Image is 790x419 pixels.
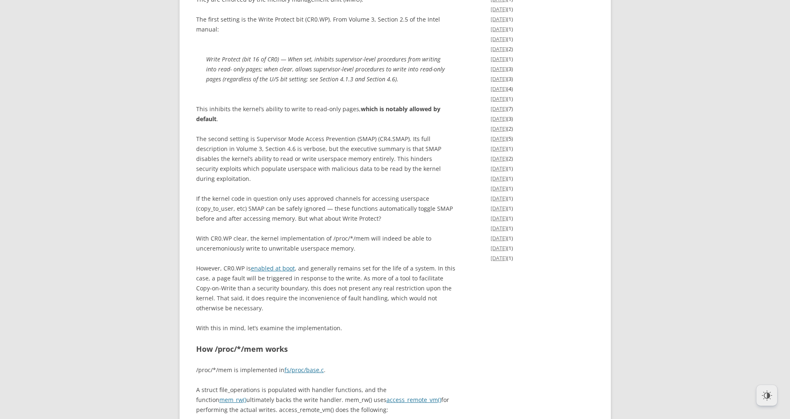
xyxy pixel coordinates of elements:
[196,385,455,415] p: A struct file_operations is populated with handler functions, and the function ultimately backs t...
[491,203,594,213] li: (1)
[491,15,507,23] a: [DATE]
[491,165,507,172] a: [DATE]
[196,104,455,124] p: This inhibits the kernel’s ability to write to read-only pages, .
[491,175,507,182] a: [DATE]
[491,105,507,112] a: [DATE]
[491,243,594,253] li: (1)
[196,234,455,253] p: With CR0.WP clear, the kernel implementation of /proc/*/mem will indeed be able to unceremoniousl...
[491,153,594,163] li: (2)
[491,155,507,162] a: [DATE]
[491,144,594,153] li: (1)
[284,366,324,374] a: fs/proc/base.c
[491,163,594,173] li: (1)
[491,34,594,44] li: (1)
[491,124,594,134] li: (2)
[491,5,507,13] a: [DATE]
[491,114,594,124] li: (3)
[491,75,507,83] a: [DATE]
[491,54,594,64] li: (1)
[491,115,507,122] a: [DATE]
[491,214,507,222] a: [DATE]
[386,396,441,404] a: access_remote_vm()
[491,134,594,144] li: (5)
[491,195,507,202] a: [DATE]
[491,234,507,242] a: [DATE]
[491,25,507,33] a: [DATE]
[491,193,594,203] li: (1)
[491,64,594,74] li: (3)
[491,173,594,183] li: (1)
[491,223,594,233] li: (1)
[491,95,507,102] a: [DATE]
[196,343,455,355] h2: How /proc/*/mem works
[196,323,455,333] p: With this in mind, let’s examine the implementation.
[491,94,594,104] li: (1)
[491,35,507,43] a: [DATE]
[491,65,507,73] a: [DATE]
[206,54,445,84] p: Write Protect (bit 16 of CR0) — When set, inhibits supervisor-level procedures from writing into ...
[491,14,594,24] li: (1)
[491,185,507,192] a: [DATE]
[491,55,507,63] a: [DATE]
[491,183,594,193] li: (1)
[491,84,594,94] li: (4)
[196,194,455,224] p: If the kernel code in question only uses approved channels for accessing userspace (copy_to_user,...
[491,24,594,34] li: (1)
[491,74,594,84] li: (3)
[251,264,295,272] a: enabled at boot
[491,145,507,152] a: [DATE]
[196,134,455,184] p: The second setting is Supervisor Mode Access Prevention (SMAP) (CR4.SMAP). Its full description i...
[196,105,440,123] strong: which is notably allowed by default
[491,125,507,132] a: [DATE]
[491,254,507,262] a: [DATE]
[491,104,594,114] li: (7)
[491,205,507,212] a: [DATE]
[491,253,594,263] li: (1)
[491,85,507,93] a: [DATE]
[196,365,455,375] p: /proc/*/mem is implemented in .
[491,233,594,243] li: (1)
[491,213,594,223] li: (1)
[219,396,246,404] a: mem_rw()
[491,244,507,252] a: [DATE]
[196,15,455,34] p: The first setting is the Write Protect bit (CR0.WP). From Volume 3, Section 2.5 of the Intel manual:
[491,44,594,54] li: (2)
[491,4,594,14] li: (1)
[491,224,507,232] a: [DATE]
[196,263,455,313] p: However, CR0.WP is , and generally remains set for the life of a system. In this case, a page fau...
[491,45,507,53] a: [DATE]
[491,135,507,142] a: [DATE]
